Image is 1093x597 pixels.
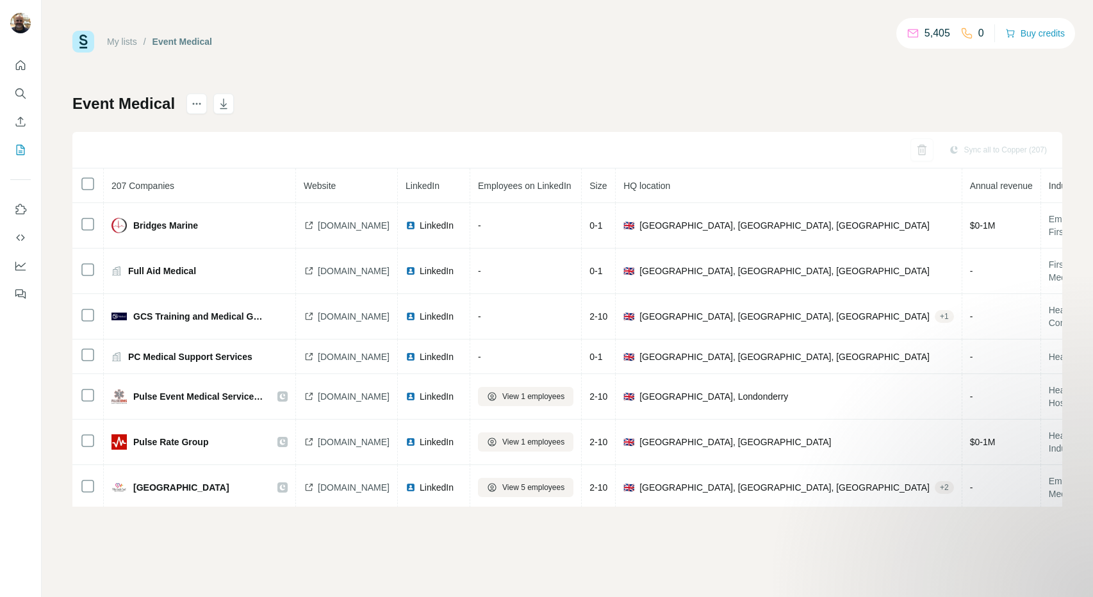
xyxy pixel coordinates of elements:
[639,436,831,448] span: [GEOGRAPHIC_DATA], [GEOGRAPHIC_DATA]
[10,254,31,277] button: Dashboard
[639,310,930,323] span: [GEOGRAPHIC_DATA], [GEOGRAPHIC_DATA], [GEOGRAPHIC_DATA]
[406,352,416,362] img: LinkedIn logo
[970,391,973,402] span: -
[318,265,390,277] span: [DOMAIN_NAME]
[10,282,31,306] button: Feedback
[133,436,208,448] span: Pulse Rate Group
[639,390,788,403] span: [GEOGRAPHIC_DATA], Londonderry
[406,391,416,402] img: LinkedIn logo
[406,266,416,276] img: LinkedIn logo
[133,310,265,323] span: GCS Training and Medical Group
[10,82,31,105] button: Search
[478,311,481,322] span: -
[589,482,607,493] span: 2-10
[970,181,1033,191] span: Annual revenue
[133,219,198,232] span: Bridges Marine
[406,482,416,493] img: LinkedIn logo
[186,94,207,114] button: actions
[623,310,634,323] span: 🇬🇧
[318,481,390,494] span: [DOMAIN_NAME]
[10,54,31,77] button: Quick start
[478,352,481,362] span: -
[406,181,440,191] span: LinkedIn
[589,181,607,191] span: Size
[111,309,127,324] img: company-logo
[420,436,454,448] span: LinkedIn
[478,478,573,497] button: View 5 employees
[623,390,634,403] span: 🇬🇧
[420,481,454,494] span: LinkedIn
[152,35,212,48] div: Event Medical
[10,226,31,249] button: Use Surfe API
[318,390,390,403] span: [DOMAIN_NAME]
[639,265,930,277] span: [GEOGRAPHIC_DATA], [GEOGRAPHIC_DATA], [GEOGRAPHIC_DATA]
[111,181,174,191] span: 207 Companies
[478,181,571,191] span: Employees on LinkedIn
[111,218,127,233] img: company-logo
[72,31,94,53] img: Surfe Logo
[639,481,930,494] span: [GEOGRAPHIC_DATA], [GEOGRAPHIC_DATA], [GEOGRAPHIC_DATA]
[1049,181,1081,191] span: Industry
[970,266,973,276] span: -
[478,387,573,406] button: View 1 employees
[318,436,390,448] span: [DOMAIN_NAME]
[589,352,602,362] span: 0-1
[133,481,229,494] span: [GEOGRAPHIC_DATA]
[478,432,573,452] button: View 1 employees
[589,266,602,276] span: 0-1
[111,480,127,495] img: company-logo
[133,390,265,403] span: Pulse Event Medical Services Ni
[144,35,146,48] li: /
[639,219,930,232] span: [GEOGRAPHIC_DATA], [GEOGRAPHIC_DATA], [GEOGRAPHIC_DATA]
[1049,553,1080,584] iframe: Intercom live chat
[589,220,602,231] span: 0-1
[935,311,954,322] div: + 1
[420,265,454,277] span: LinkedIn
[970,352,973,362] span: -
[925,26,950,41] p: 5,405
[420,350,454,363] span: LinkedIn
[478,266,481,276] span: -
[128,350,252,363] span: PC Medical Support Services
[589,391,607,402] span: 2-10
[128,265,196,277] span: Full Aid Medical
[420,390,454,403] span: LinkedIn
[420,310,454,323] span: LinkedIn
[10,198,31,221] button: Use Surfe on LinkedIn
[623,481,634,494] span: 🇬🇧
[623,181,670,191] span: HQ location
[72,94,175,114] h1: Event Medical
[107,37,137,47] a: My lists
[970,220,996,231] span: $ 0-1M
[111,389,127,404] img: company-logo
[589,311,607,322] span: 2-10
[970,482,973,493] span: -
[502,436,564,448] span: View 1 employees
[304,181,336,191] span: Website
[318,310,390,323] span: [DOMAIN_NAME]
[406,311,416,322] img: LinkedIn logo
[406,437,416,447] img: LinkedIn logo
[10,110,31,133] button: Enrich CSV
[970,437,996,447] span: $ 0-1M
[935,482,954,493] div: + 2
[639,350,930,363] span: [GEOGRAPHIC_DATA], [GEOGRAPHIC_DATA], [GEOGRAPHIC_DATA]
[502,482,564,493] span: View 5 employees
[623,219,634,232] span: 🇬🇧
[978,26,984,41] p: 0
[623,436,634,448] span: 🇬🇧
[318,350,390,363] span: [DOMAIN_NAME]
[318,219,390,232] span: [DOMAIN_NAME]
[10,13,31,33] img: Avatar
[420,219,454,232] span: LinkedIn
[10,138,31,161] button: My lists
[589,437,607,447] span: 2-10
[111,434,127,450] img: company-logo
[1005,24,1065,42] button: Buy credits
[623,265,634,277] span: 🇬🇧
[406,220,416,231] img: LinkedIn logo
[623,350,634,363] span: 🇬🇧
[478,220,481,231] span: -
[502,391,564,402] span: View 1 employees
[970,311,973,322] span: -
